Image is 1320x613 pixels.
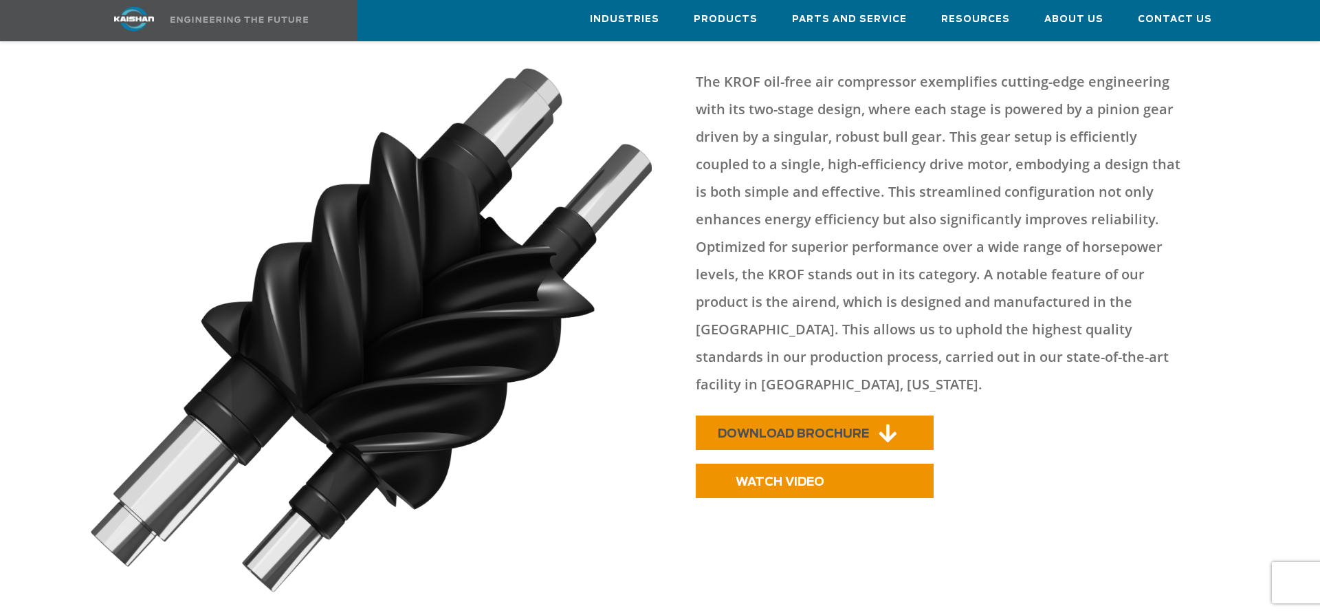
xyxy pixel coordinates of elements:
[718,428,869,440] span: DOWNLOAD BROCHURE
[170,17,308,23] img: Engineering the future
[792,12,907,28] span: Parts and Service
[91,68,652,592] img: Oil Free Screws
[736,476,824,488] span: WATCH VIDEO
[1044,1,1103,38] a: About Us
[941,12,1010,28] span: Resources
[694,1,758,38] a: Products
[82,7,186,31] img: kaishan logo
[696,416,934,450] a: DOWNLOAD BROCHURE
[696,464,934,498] a: WATCH VIDEO
[694,12,758,28] span: Products
[792,1,907,38] a: Parts and Service
[1138,1,1212,38] a: Contact Us
[941,1,1010,38] a: Resources
[590,12,659,28] span: Industries
[1044,12,1103,28] span: About Us
[696,68,1182,398] p: The KROF oil-free air compressor exemplifies cutting-edge engineering with its two-stage design, ...
[590,1,659,38] a: Industries
[1138,12,1212,28] span: Contact Us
